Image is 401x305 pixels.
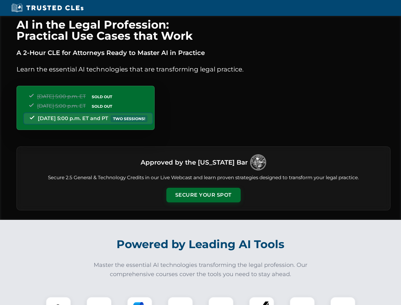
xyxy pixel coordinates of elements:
p: Learn the essential AI technologies that are transforming legal practice. [17,64,391,74]
span: SOLD OUT [90,93,114,100]
img: Trusted CLEs [10,3,85,13]
span: [DATE] 5:00 p.m. ET [37,103,86,109]
p: Secure 2.5 General & Technology Credits in our Live Webcast and learn proven strategies designed ... [24,174,383,181]
p: A 2-Hour CLE for Attorneys Ready to Master AI in Practice [17,48,391,58]
h2: Powered by Leading AI Tools [25,233,377,255]
h1: AI in the Legal Profession: Practical Use Cases that Work [17,19,391,41]
p: Master the essential AI technologies transforming the legal profession. Our comprehensive courses... [90,261,312,279]
img: Logo [250,154,266,170]
button: Secure Your Spot [166,188,241,202]
h3: Approved by the [US_STATE] Bar [141,157,248,168]
span: SOLD OUT [90,103,114,110]
span: [DATE] 5:00 p.m. ET [37,93,86,99]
